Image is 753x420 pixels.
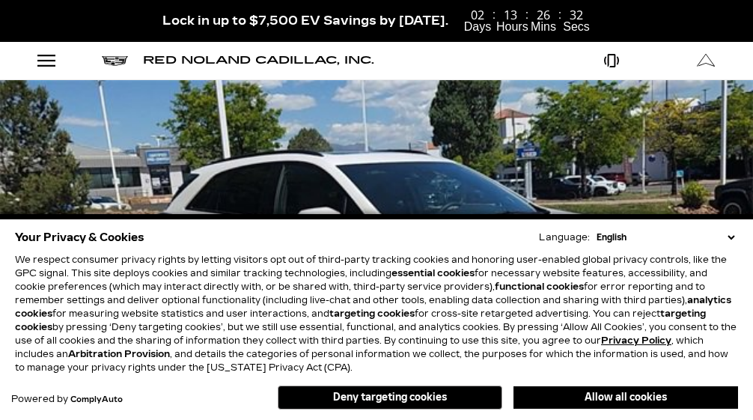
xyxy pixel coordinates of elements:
span: 32 [562,9,591,21]
span: 13 [496,9,525,21]
strong: essential cookies [391,268,475,279]
a: Open Phone Modal [565,42,659,79]
a: Privacy Policy [601,335,671,346]
span: : [525,9,529,21]
span: Red Noland Cadillac, Inc. [143,54,374,67]
a: Cadillac logo [102,55,128,66]
strong: Arbitration Provision [68,349,170,359]
button: Deny targeting cookies [278,386,502,410]
strong: functional cookies [495,281,584,292]
span: Lock in up to $7,500 EV Savings by [DATE]. [162,13,448,28]
a: ComplyAuto [70,395,123,404]
span: Hours [496,21,525,33]
span: Secs [562,21,591,33]
a: Open Get Directions Modal [659,42,753,79]
div: Language: [539,233,590,242]
span: Your Privacy & Cookies [15,227,144,248]
span: Mins [529,21,558,33]
select: Language Select [593,231,738,244]
strong: targeting cookies [329,308,415,319]
div: Powered by [11,395,123,404]
span: Days [463,21,492,33]
button: Allow all cookies [513,386,738,409]
span: 02 [463,9,492,21]
span: : [558,9,562,21]
a: Close [728,7,746,25]
p: We respect consumer privacy rights by letting visitors opt out of third-party tracking cookies an... [15,253,738,374]
img: Cadillac logo [102,56,128,66]
a: Red Noland Cadillac, Inc. [143,55,374,66]
span: 26 [529,9,558,21]
span: : [492,9,496,21]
